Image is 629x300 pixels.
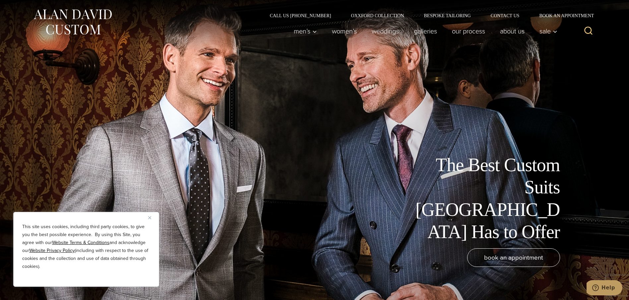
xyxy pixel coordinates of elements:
nav: Secondary Navigation [260,13,597,18]
a: Oxxford Collection [341,13,414,18]
button: Close [148,214,156,222]
a: About Us [492,25,532,38]
button: Men’s sub menu toggle [286,25,324,38]
nav: Primary Navigation [286,25,561,38]
a: book an appointment [467,248,560,267]
a: Contact Us [481,13,530,18]
a: Website Privacy Policy [29,247,75,254]
a: Galleries [406,25,444,38]
span: book an appointment [484,253,543,262]
iframe: Opens a widget where you can chat to one of our agents [587,280,622,297]
a: Our Process [444,25,492,38]
a: Bespoke Tailoring [414,13,480,18]
h1: The Best Custom Suits [GEOGRAPHIC_DATA] Has to Offer [411,154,560,243]
p: This site uses cookies, including third party cookies, to give you the best possible experience. ... [22,223,150,271]
img: Alan David Custom [33,7,112,37]
a: Women’s [324,25,364,38]
button: Sale sub menu toggle [532,25,561,38]
img: Close [148,216,151,219]
a: Website Terms & Conditions [52,239,109,246]
a: Call Us [PHONE_NUMBER] [260,13,341,18]
button: View Search Form [581,23,597,39]
a: weddings [364,25,406,38]
a: Book an Appointment [529,13,596,18]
